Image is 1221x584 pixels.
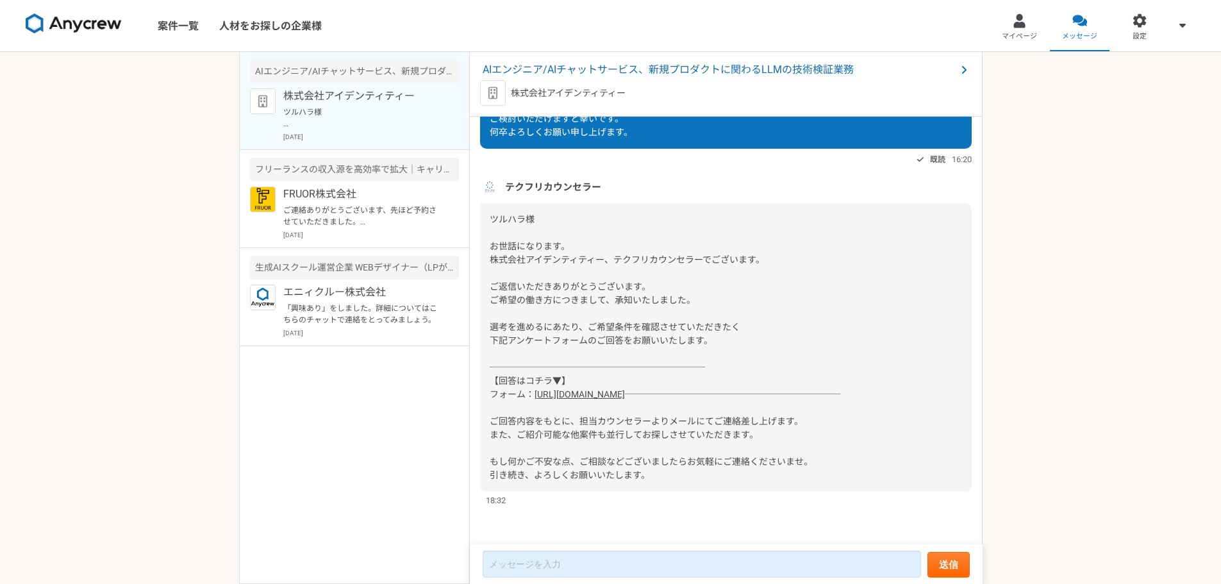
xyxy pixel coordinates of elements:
[952,153,972,165] span: 16:20
[1062,31,1097,42] span: メッセージ
[486,494,506,506] span: 18:32
[1133,31,1147,42] span: 設定
[490,389,840,480] span: ──────────────────────── ご回答内容をもとに、担当カウンセラーよりメールにてご連絡差し上げます。 また、ご紹介可能な他案件も並行してお探しさせていただきます。 もし何かご...
[511,87,626,100] p: 株式会社アイデンティティー
[535,389,625,399] a: [URL][DOMAIN_NAME]
[26,13,122,34] img: 8DqYSo04kwAAAAASUVORK5CYII=
[250,158,459,181] div: フリーランスの収入源を高効率で拡大｜キャリアアドバイザー（完全リモート）
[505,180,601,194] span: テクフリカウンセラー
[927,552,970,578] button: 送信
[480,80,506,106] img: default_org_logo-42cde973f59100197ec2c8e796e4974ac8490bb5b08a0eb061ff975e4574aa76.png
[490,214,765,399] span: ツルハラ様 お世話になります。 株式会社アイデンティティー、テクフリカウンセラーでございます。 ご返信いただきありがとうございます。 ご希望の働き方につきまして、承知いたしました。 選考を進める...
[283,285,442,300] p: エニィクルー株式会社
[483,62,956,78] span: AIエンジニア/AIチャットサービス、新規プロダクトに関わるLLMの技術検証業務
[283,230,459,240] p: [DATE]
[1002,31,1037,42] span: マイページ
[283,88,442,104] p: 株式会社アイデンティティー
[283,106,442,129] p: ツルハラ様 お世話になります。 株式会社アイデンティティー、テクフリカウンセラーでございます。 ご返信いただきありがとうございます。 ご希望の働き方につきまして、承知いたしました。 選考を進める...
[250,187,276,212] img: FRUOR%E3%83%AD%E3%82%B3%E3%82%99.png
[930,152,945,167] span: 既読
[283,303,442,326] p: 「興味あり」をしました。詳細についてはこちらのチャットで連絡をとってみましょう。
[250,285,276,310] img: logo_text_blue_01.png
[250,88,276,114] img: default_org_logo-42cde973f59100197ec2c8e796e4974ac8490bb5b08a0eb061ff975e4574aa76.png
[490,46,955,137] span: ご提示いただきました「1日8時間、週4〜5日」という条件についてですが、私の現状の稼働状況を踏まえますと、1日7時間、週4日（平日） であれば問題なくコミット可能です。 そのため、もしご調整いた...
[250,60,459,83] div: AIエンジニア/AIチャットサービス、新規プロダクトに関わるLLMの技術検証業務
[480,178,499,197] img: unnamed.png
[250,256,459,279] div: 生成AIスクール運営企業 WEBデザイナー（LPがメイン）
[283,187,442,202] p: FRUOR株式会社
[283,132,459,142] p: [DATE]
[283,328,459,338] p: [DATE]
[283,204,442,228] p: ご連絡ありがとうございます、先ほど予約させていただきました。 当日はよろしくお願いします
